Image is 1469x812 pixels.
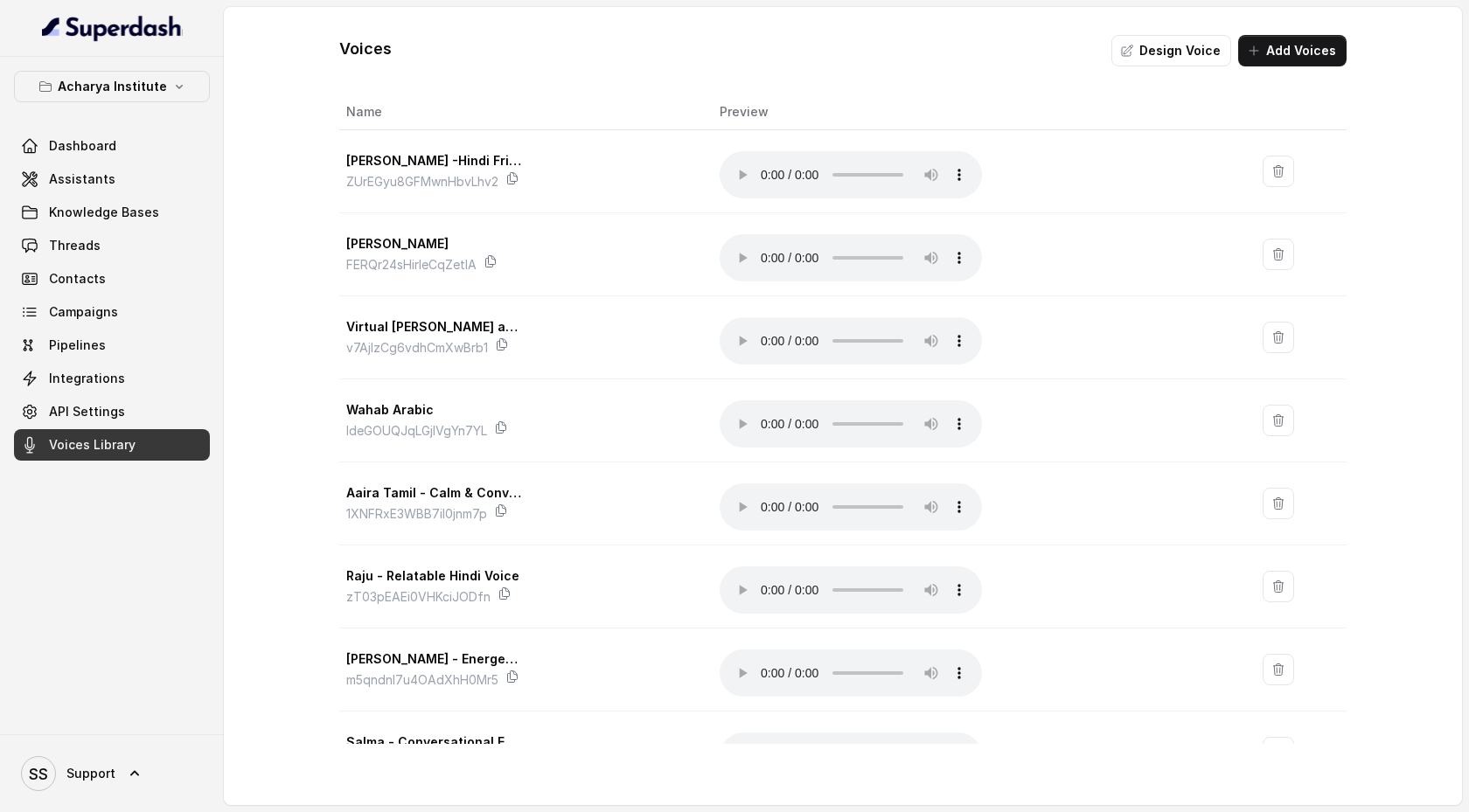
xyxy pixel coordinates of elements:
h1: Voices [339,35,392,66]
a: Assistants [14,163,210,195]
a: Threads [14,230,210,261]
span: Assistants [49,170,115,188]
span: Threads [49,237,101,254]
audio: Your browser does not support the audio element. [720,649,982,697]
th: Preview [706,94,1249,130]
p: zT03pEAEi0VHKciJODfn [346,586,491,607]
a: Knowledge Bases [14,197,210,228]
span: Voices Library [49,436,136,454]
p: v7AjIzCg6vdhCmXwBrb1 [346,337,488,358]
p: Wahab Arabic [346,399,521,420]
p: Raju - Relatable Hindi Voice [346,566,521,586]
text: SS [29,765,48,783]
th: Name [339,94,706,130]
p: Aaira Tamil - Calm & Conversational Voice [346,482,521,503]
p: FERQr24sHirleCqZetlA [346,254,477,275]
a: Support [14,749,210,798]
span: Integrations [49,370,125,387]
audio: Your browser does not support the audio element. [720,483,982,531]
a: Pipelines [14,330,210,361]
a: Campaigns [14,296,210,328]
p: ZUrEGyu8GFMwnHbvLhv2 [346,171,498,192]
span: Knowledge Bases [49,204,159,221]
a: API Settings [14,396,210,427]
span: Support [66,765,115,782]
a: Integrations [14,363,210,394]
audio: Your browser does not support the audio element. [720,234,982,281]
button: Add Voices [1238,35,1347,66]
a: Contacts [14,263,210,295]
a: Voices Library [14,429,210,461]
button: Design Voice [1111,35,1231,66]
span: Campaigns [49,303,118,321]
audio: Your browser does not support the audio element. [720,317,982,364]
p: [PERSON_NAME] -Hindi Friendly Customer Care Voice [346,150,521,171]
audio: Your browser does not support the audio element. [720,566,982,614]
p: Acharya Institute [58,76,167,97]
audio: Your browser does not support the audio element. [720,151,982,198]
p: 1XNFRxE3WBB7iI0jnm7p [346,503,487,524]
p: [PERSON_NAME] - Energetic Hindi Voice [346,649,521,670]
p: m5qndnI7u4OAdXhH0Mr5 [346,670,498,691]
p: [PERSON_NAME] [346,233,521,254]
button: Acharya Institute [14,71,210,102]
span: Dashboard [49,137,116,155]
a: Dashboard [14,130,210,162]
p: ldeGOUQJqLGjlVgYn7YL [346,420,487,441]
audio: Your browser does not support the audio element. [720,732,982,780]
span: API Settings [49,403,125,420]
audio: Your browser does not support the audio element. [720,400,982,448]
img: light.svg [42,14,183,42]
span: Contacts [49,270,106,288]
span: Pipelines [49,337,106,354]
p: Virtual [PERSON_NAME] account [346,316,521,337]
p: Salma - Conversational Expressive Voice [346,732,521,753]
